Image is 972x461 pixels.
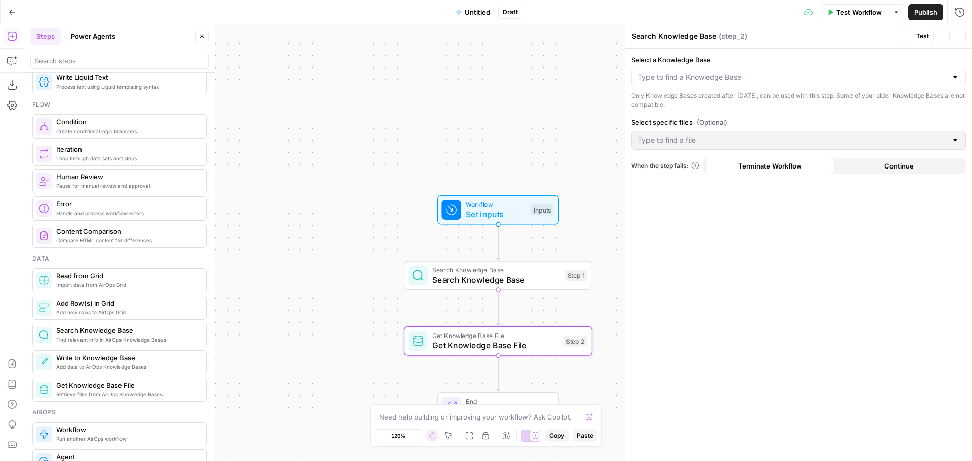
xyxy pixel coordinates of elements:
span: Workflow [466,199,526,209]
div: Data [32,254,207,263]
button: Paste [573,429,597,442]
span: Search Knowledge Base [432,274,560,286]
span: Content Comparison [56,226,198,236]
button: Test Workflow [821,4,888,20]
span: 120% [391,432,406,440]
button: Continue [835,158,964,174]
span: Search Knowledge Base [56,325,198,336]
span: Compare HTML content for differences [56,236,198,244]
span: End [466,396,548,406]
span: Continue [884,161,914,171]
span: Paste [577,431,593,440]
span: Find relevant info in AirOps Knowledge Bases [56,336,198,344]
span: Terminate Workflow [738,161,802,171]
span: Get Knowledge Base File [432,339,559,351]
textarea: Search Knowledge Base [632,31,716,41]
span: Retrieve files from AirOps Knowledge Bases [56,390,198,398]
span: Loop through data sets and steps [56,154,198,162]
div: Step 1 [565,270,587,281]
button: Power Agents [65,28,121,45]
div: Only Knowledge Bases created after [DATE], can be used with this step. Some of your older Knowled... [631,91,966,109]
span: Error [56,199,198,209]
button: Test [903,30,934,43]
button: Steps [30,28,61,45]
span: Handle and process workflow errors [56,209,198,217]
img: vrinnnclop0vshvmafd7ip1g7ohf [39,231,49,241]
span: Test [916,32,929,41]
g: Edge from step_1 to step_2 [496,290,500,325]
span: Condition [56,117,198,127]
span: Run another AirOps workflow [56,435,198,443]
a: When the step fails: [631,161,699,171]
input: Search steps [35,56,204,66]
span: (Optional) [697,117,727,128]
span: Add data to AirOps Knowledge Bases [56,363,198,371]
span: Get Knowledge Base File [432,331,559,341]
div: Step 2 [564,336,587,347]
button: Publish [908,4,943,20]
button: Untitled [450,4,496,20]
span: Add new rows to AirOps Grid [56,308,198,316]
span: Search Knowledge Base [432,265,560,275]
input: Type to find a file [638,135,947,145]
div: Inputs [531,204,553,216]
span: Copy [549,431,564,440]
div: Airops [32,408,207,417]
span: Draft [503,8,518,17]
span: Process text using Liquid templating syntax [56,82,198,91]
span: Human Review [56,172,198,182]
span: Add Row(s) in Grid [56,298,198,308]
span: Write Liquid Text [56,72,198,82]
span: Test Workflow [836,7,882,17]
span: Write to Knowledge Base [56,353,198,363]
span: Get Knowledge Base File [56,380,198,390]
span: Set Inputs [466,208,526,220]
span: Iteration [56,144,198,154]
div: EndOutput [404,392,592,422]
label: Select a Knowledge Base [631,55,966,65]
span: Workflow [56,425,198,435]
span: Import data from AirOps Grid [56,281,198,289]
span: Read from Grid [56,271,198,281]
button: Copy [545,429,569,442]
div: WorkflowSet InputsInputs [404,195,592,225]
input: Type to find a Knowledge Base [638,72,947,82]
g: Edge from step_2 to end [496,356,500,391]
div: Search Knowledge BaseSearch Knowledge BaseStep 1 [404,261,592,290]
div: Get Knowledge Base FileGet Knowledge Base FileStep 2 [404,326,592,356]
div: Flow [32,100,207,109]
span: ( step_2 ) [719,31,747,41]
span: Create conditional logic branches [56,127,198,135]
span: Pause for manual review and approval [56,182,198,190]
span: Untitled [465,7,490,17]
label: Select specific files [631,117,966,128]
g: Edge from start to step_1 [496,225,500,260]
span: Publish [914,7,937,17]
